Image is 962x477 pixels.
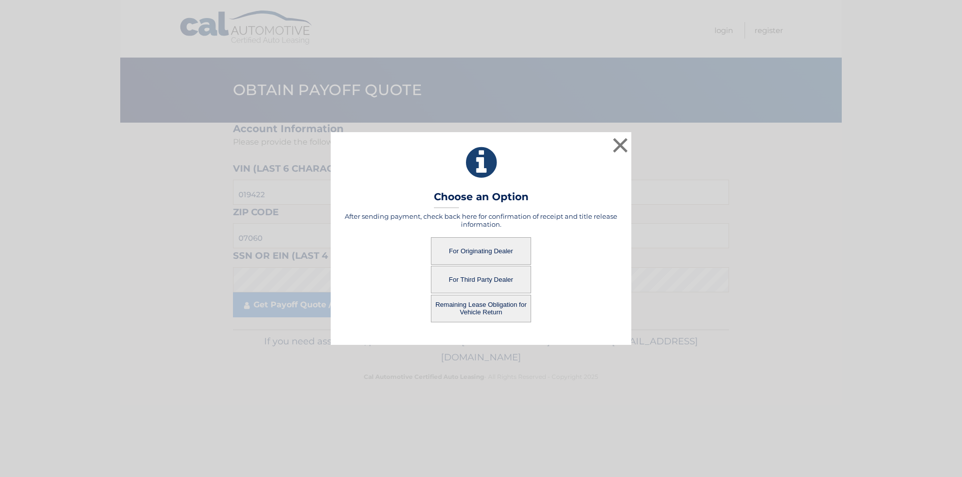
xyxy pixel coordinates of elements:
[610,135,630,155] button: ×
[434,191,529,208] h3: Choose an Option
[431,237,531,265] button: For Originating Dealer
[343,212,619,228] h5: After sending payment, check back here for confirmation of receipt and title release information.
[431,266,531,293] button: For Third Party Dealer
[431,295,531,322] button: Remaining Lease Obligation for Vehicle Return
